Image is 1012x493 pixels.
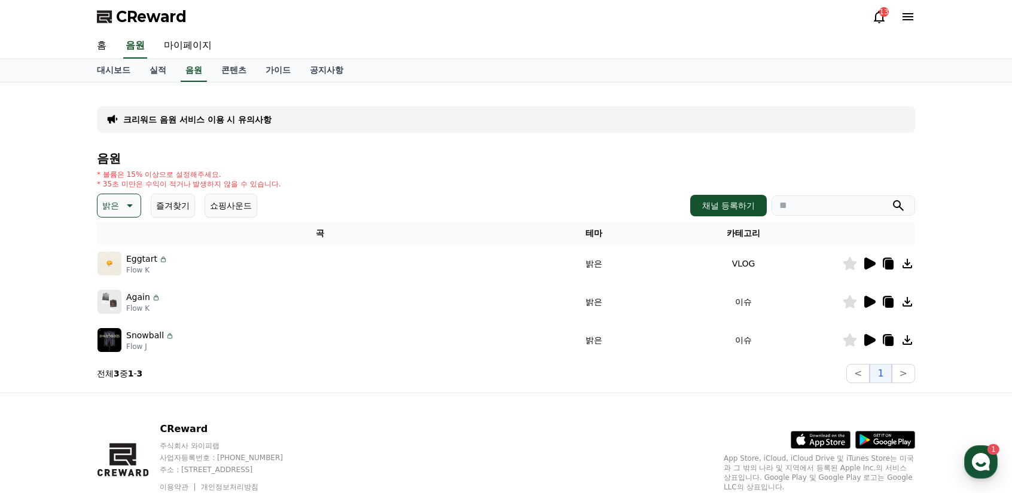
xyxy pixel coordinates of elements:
td: 이슈 [645,283,842,321]
h4: 음원 [97,152,915,165]
span: 1 [121,378,126,388]
a: 홈 [87,33,116,59]
p: 전체 중 - [97,368,142,379]
a: 개인정보처리방침 [201,483,258,491]
a: 이용약관 [160,483,197,491]
img: music [97,290,121,314]
span: CReward [116,7,187,26]
div: 13 [879,7,889,17]
a: 음원 [123,33,147,59]
a: 홈 [4,379,79,409]
a: 1대화 [79,379,154,409]
button: 1 [870,364,891,383]
p: * 볼륨은 15% 이상으로 설정해주세요. [97,170,281,179]
strong: 1 [128,369,134,378]
button: 즐겨찾기 [151,194,195,218]
img: music [97,252,121,275]
th: 카테고리 [645,222,842,244]
img: music [97,328,121,352]
strong: 3 [114,369,120,378]
button: < [846,364,870,383]
a: 가이드 [256,59,300,82]
td: 밝은 [542,321,645,359]
a: 13 [872,10,886,24]
a: 크리워드 음원 서비스 이용 시 유의사항 [123,114,272,125]
p: 주식회사 와이피랩 [160,441,306,451]
th: 테마 [542,222,645,244]
p: 주소 : [STREET_ADDRESS] [160,465,306,474]
td: 밝은 [542,283,645,321]
p: Again [126,291,150,304]
p: Flow K [126,304,161,313]
span: 설정 [185,397,199,406]
a: 대시보드 [87,59,140,82]
td: 이슈 [645,321,842,359]
button: 채널 등록하기 [690,195,767,216]
p: * 35초 미만은 수익이 적거나 발생하지 않을 수 있습니다. [97,179,281,189]
span: 홈 [38,397,45,406]
td: 밝은 [542,244,645,283]
th: 곡 [97,222,542,244]
p: Snowball [126,329,164,342]
a: 음원 [181,59,207,82]
a: 마이페이지 [154,33,221,59]
strong: 3 [137,369,143,378]
p: App Store, iCloud, iCloud Drive 및 iTunes Store는 미국과 그 밖의 나라 및 지역에서 등록된 Apple Inc.의 서비스 상표입니다. Goo... [724,454,915,492]
p: Eggtart [126,253,157,265]
p: Flow J [126,342,175,351]
button: 밝은 [97,194,141,218]
a: CReward [97,7,187,26]
p: 밝은 [102,197,119,214]
button: > [892,364,915,383]
p: CReward [160,422,306,436]
a: 콘텐츠 [212,59,256,82]
td: VLOG [645,244,842,283]
a: 공지사항 [300,59,353,82]
a: 실적 [140,59,176,82]
button: 쇼핑사운드 [205,194,257,218]
span: 대화 [109,397,124,407]
a: 설정 [154,379,230,409]
p: 사업자등록번호 : [PHONE_NUMBER] [160,453,306,463]
p: Flow K [126,265,168,275]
